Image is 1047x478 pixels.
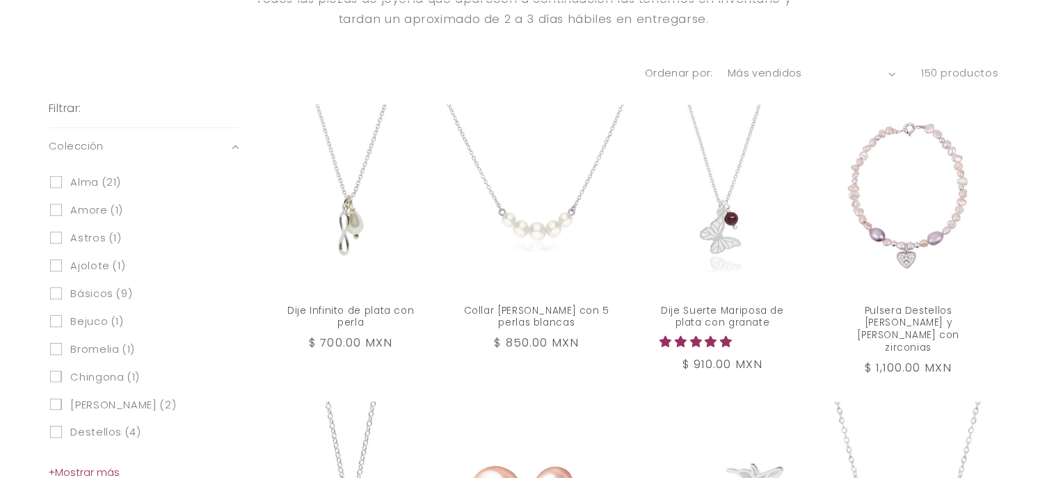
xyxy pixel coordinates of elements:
a: Pulsera Destellos [PERSON_NAME] y [PERSON_NAME] con zirconias [833,305,984,354]
span: [PERSON_NAME] (2) [70,399,176,412]
span: Chingona (1) [70,371,140,384]
label: Ordenar por: [645,66,713,80]
summary: Colección (0 seleccionado) [49,128,239,165]
span: Astros (1) [70,232,121,245]
span: Alma (21) [70,176,121,189]
h2: Filtrar: [49,100,81,116]
span: Básicos (9) [70,287,132,301]
span: Bromelia (1) [70,343,135,356]
a: Dije Suerte Mariposa de plata con granate [647,305,798,330]
span: 150 productos [921,66,998,80]
span: Bejuco (1) [70,315,123,328]
a: Collar [PERSON_NAME] con 5 perlas blancas [461,305,612,330]
a: Dije Infinito de plata con perla [275,305,426,330]
span: Amore (1) [70,204,123,217]
span: Destellos (4) [70,426,141,439]
span: Ajolote (1) [70,260,125,273]
span: Colección [49,139,104,154]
